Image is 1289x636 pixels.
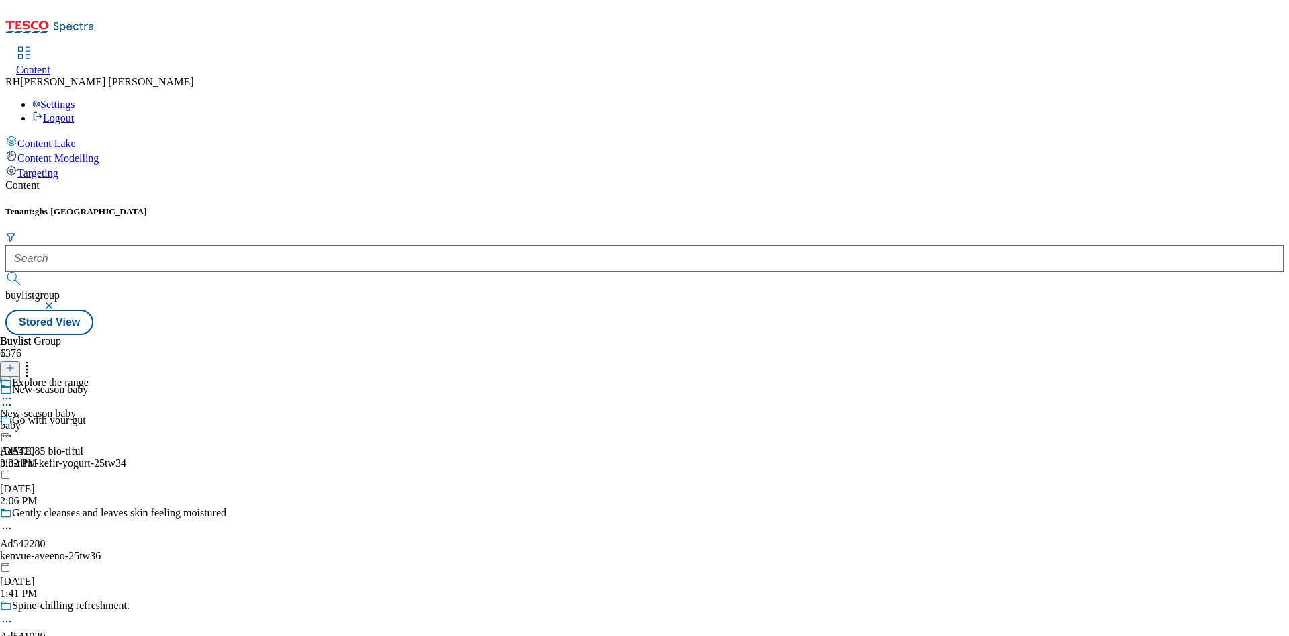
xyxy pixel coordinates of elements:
[5,135,1284,150] a: Content Lake
[32,112,74,124] a: Logout
[12,507,226,519] div: Gently cleanses and leaves skin feeling moistured
[5,289,60,301] span: buylistgroup
[5,310,93,335] button: Stored View
[17,152,99,164] span: Content Modelling
[5,76,20,87] span: RH
[16,48,50,76] a: Content
[5,165,1284,179] a: Targeting
[5,150,1284,165] a: Content Modelling
[17,138,76,149] span: Content Lake
[5,245,1284,272] input: Search
[5,206,1284,217] h5: Tenant:
[20,76,193,87] span: [PERSON_NAME] [PERSON_NAME]
[5,179,1284,191] div: Content
[35,206,147,216] span: ghs-[GEOGRAPHIC_DATA]
[5,232,16,242] svg: Search Filters
[32,99,75,110] a: Settings
[16,64,50,75] span: Content
[12,377,89,389] div: Explore the range
[12,600,130,612] div: Spine-chilling refreshment.
[17,167,58,179] span: Targeting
